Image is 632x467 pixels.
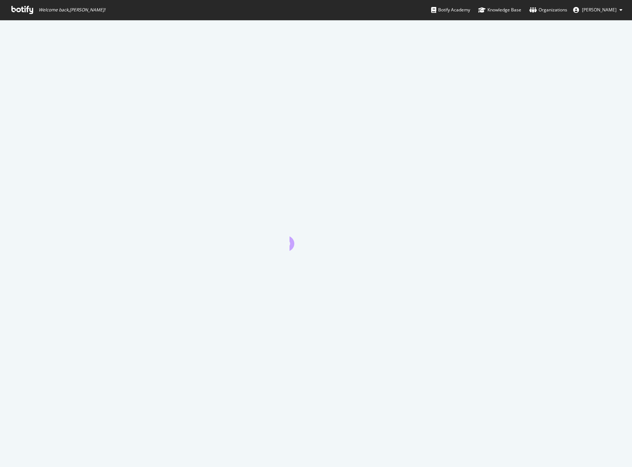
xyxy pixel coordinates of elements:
[39,7,105,13] span: Welcome back, [PERSON_NAME] !
[529,6,567,14] div: Organizations
[582,7,617,13] span: Patrick Hanan
[431,6,470,14] div: Botify Academy
[567,4,628,16] button: [PERSON_NAME]
[478,6,521,14] div: Knowledge Base
[290,224,342,251] div: animation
